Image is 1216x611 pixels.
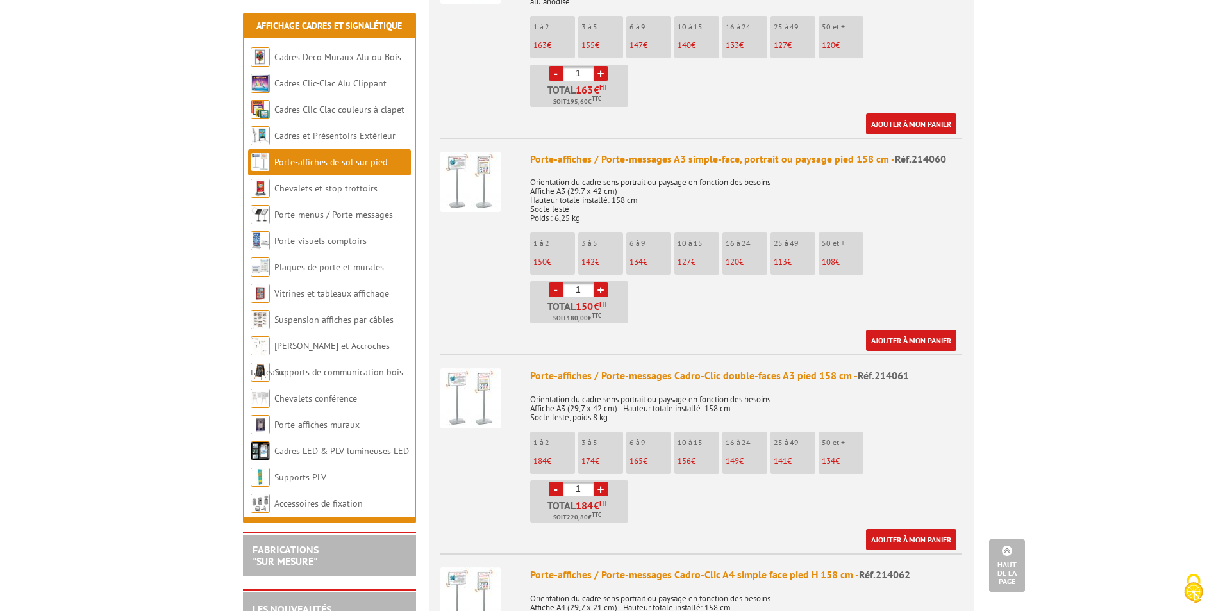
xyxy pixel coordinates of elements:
[274,366,403,378] a: Supports de communication bois
[594,66,608,81] a: +
[530,368,962,383] div: Porte-affiches / Porte-messages Cadro-Clic double-faces A3 pied 158 cm -
[726,40,739,51] span: 133
[274,51,401,63] a: Cadres Deco Muraux Alu ou Bois
[774,256,787,267] span: 113
[274,130,396,142] a: Cadres et Présentoirs Extérieur
[530,567,962,582] div: Porte-affiches / Porte-messages Cadro-Clic A4 simple face pied H 158 cm -
[251,205,270,224] img: Porte-menus / Porte-messages
[822,256,835,267] span: 108
[533,239,575,248] p: 1 à 2
[866,529,956,550] a: Ajouter à mon panier
[533,256,547,267] span: 150
[251,389,270,408] img: Chevalets conférence
[256,20,402,31] a: Affichage Cadres et Signalétique
[440,368,501,428] img: Porte-affiches / Porte-messages Cadro-Clic double-faces A3 pied 158 cm
[274,261,384,273] a: Plaques de porte et murales
[859,568,910,581] span: Réf.214062
[599,499,608,508] sup: HT
[822,40,835,51] span: 120
[726,256,739,267] span: 120
[678,257,719,266] p: €
[629,457,671,466] p: €
[549,282,563,297] a: -
[678,41,719,50] p: €
[774,239,815,248] p: 25 à 49
[581,256,595,267] span: 142
[274,104,404,115] a: Cadres Clic-Clac couleurs à clapet
[678,438,719,447] p: 10 à 15
[726,257,767,266] p: €
[822,41,863,50] p: €
[726,22,767,31] p: 16 à 24
[576,500,594,510] span: 184
[866,113,956,134] a: Ajouter à mon panier
[895,152,946,165] span: Réf.214060
[274,419,360,430] a: Porte-affiches muraux
[678,455,691,466] span: 156
[866,330,956,351] a: Ajouter à mon panier
[274,77,387,89] a: Cadres Clic-Clac Alu Clippant
[822,239,863,248] p: 50 et +
[549,482,563,496] a: -
[274,393,357,404] a: Chevalets conférence
[576,301,594,311] span: 150
[1178,573,1210,605] img: Cookies (fenêtre modale)
[251,494,270,513] img: Accessoires de fixation
[533,500,628,523] p: Total
[774,22,815,31] p: 25 à 49
[530,152,962,167] div: Porte-affiches / Porte-messages A3 simple-face, portrait ou paysage pied 158 cm -
[581,239,623,248] p: 3 à 5
[726,41,767,50] p: €
[251,231,270,250] img: Porte-visuels comptoirs
[530,169,962,223] p: Orientation du cadre sens portrait ou paysage en fonction des besoins Affiche A3 (29.7 x 42 cm) H...
[253,543,319,567] a: FABRICATIONS"Sur Mesure"
[251,152,270,172] img: Porte-affiches de sol sur pied
[594,500,599,510] span: €
[599,300,608,309] sup: HT
[822,22,863,31] p: 50 et +
[274,314,394,325] a: Suspension affiches par câbles
[533,455,547,466] span: 184
[581,457,623,466] p: €
[822,455,835,466] span: 134
[530,386,962,422] p: Orientation du cadre sens portrait ou paysage en fonction des besoins Affiche A3 (29,7 x 42 cm) -...
[274,183,378,194] a: Chevalets et stop trottoirs
[440,152,501,212] img: Porte-affiches / Porte-messages A3 simple-face, portrait ou paysage pied 158 cm
[533,22,575,31] p: 1 à 2
[553,313,601,323] span: Soit €
[549,66,563,81] a: -
[274,209,393,220] a: Porte-menus / Porte-messages
[251,441,270,460] img: Cadres LED & PLV lumineuses LED
[533,457,575,466] p: €
[629,257,671,266] p: €
[274,498,363,509] a: Accessoires de fixation
[533,257,575,266] p: €
[533,85,628,107] p: Total
[774,457,815,466] p: €
[592,511,601,518] sup: TTC
[774,438,815,447] p: 25 à 49
[678,457,719,466] p: €
[629,41,671,50] p: €
[274,471,326,483] a: Supports PLV
[274,445,409,457] a: Cadres LED & PLV lumineuses LED
[581,257,623,266] p: €
[822,257,863,266] p: €
[567,97,588,107] span: 195,60
[581,22,623,31] p: 3 à 5
[251,310,270,329] img: Suspension affiches par câbles
[774,455,787,466] span: 141
[553,512,601,523] span: Soit €
[822,457,863,466] p: €
[678,22,719,31] p: 10 à 15
[822,438,863,447] p: 50 et +
[629,438,671,447] p: 6 à 9
[533,438,575,447] p: 1 à 2
[274,156,387,168] a: Porte-affiches de sol sur pied
[726,457,767,466] p: €
[251,126,270,145] img: Cadres et Présentoirs Extérieur
[251,100,270,119] img: Cadres Clic-Clac couleurs à clapet
[251,257,270,277] img: Plaques de porte et murales
[251,336,270,355] img: Cimaises et Accroches tableaux
[251,47,270,67] img: Cadres Deco Muraux Alu ou Bois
